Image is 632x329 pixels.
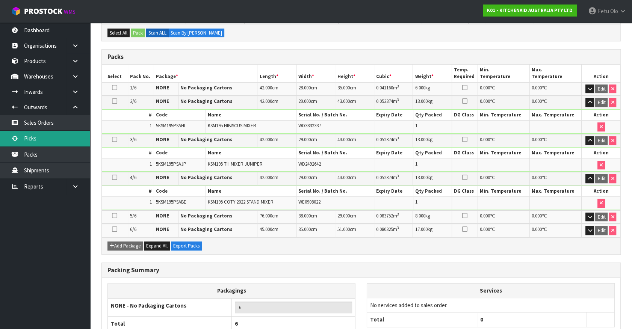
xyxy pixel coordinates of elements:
[156,174,169,181] strong: NONE
[413,210,452,223] td: kg
[532,85,542,91] span: 0.000
[107,267,615,274] h3: Packing Summary
[108,284,355,298] th: Packagings
[102,186,154,197] th: #
[298,213,311,219] span: 38.000
[374,110,413,121] th: Expiry Date
[296,65,335,82] th: Width
[581,65,620,82] th: Action
[480,213,490,219] span: 0.000
[107,241,143,251] button: Add Package
[413,224,452,237] td: kg
[337,98,349,104] span: 43.000
[582,148,621,158] th: Action
[130,136,136,143] span: 3/6
[156,122,185,129] span: 5KSM195PSAHI
[64,8,76,15] small: WMS
[376,174,393,181] span: 0.052374
[415,213,425,219] span: 8.000
[480,226,490,232] span: 0.000
[413,172,452,185] td: kg
[397,97,399,102] sup: 3
[107,53,615,60] h3: Packs
[532,174,542,181] span: 0.000
[180,213,232,219] strong: No Packaging Cartons
[146,29,169,38] label: Scan ALL
[259,85,272,91] span: 42.000
[154,148,206,158] th: Code
[156,199,186,205] span: 5KSM195PSABE
[335,224,374,237] td: cm
[156,85,169,91] strong: NONE
[374,172,413,185] td: m
[480,85,490,91] span: 0.000
[397,84,399,89] sup: 3
[130,85,136,91] span: 1/6
[376,98,393,104] span: 0.052374
[102,110,154,121] th: #
[24,6,62,16] span: ProStock
[150,122,152,129] span: 1
[530,110,582,121] th: Max. Temperature
[530,148,582,158] th: Max. Temperature
[130,226,136,232] span: 6/6
[128,65,154,82] th: Pack No.
[478,96,529,109] td: ℃
[532,226,542,232] span: 0.000
[595,85,608,94] button: Edit
[415,174,427,181] span: 13.000
[413,134,452,147] td: kg
[102,148,154,158] th: #
[529,224,581,237] td: ℃
[413,96,452,109] td: kg
[480,136,490,143] span: 0.000
[582,110,621,121] th: Action
[107,29,130,38] button: Select All
[452,148,478,158] th: DG Class
[595,213,608,222] button: Edit
[595,136,608,145] button: Edit
[480,174,490,181] span: 0.000
[478,134,529,147] td: ℃
[376,226,393,232] span: 0.080325
[171,241,202,251] button: Export Packs
[374,134,413,147] td: m
[337,174,349,181] span: 43.000
[208,161,263,167] span: KSM195 TH MIXER JUNIPER
[208,122,256,129] span: KSM195 HIBISCUS MIXER
[259,213,272,219] span: 76.000
[595,98,608,107] button: Edit
[413,186,452,197] th: Qty Packed
[413,65,452,82] th: Weight
[337,85,349,91] span: 35.000
[102,65,128,82] th: Select
[298,122,321,129] span: WD3832337
[298,98,311,104] span: 29.000
[610,8,618,15] span: Olo
[337,136,349,143] span: 43.000
[529,82,581,95] td: ℃
[298,174,311,181] span: 29.000
[478,186,530,197] th: Min. Temperature
[529,96,581,109] td: ℃
[130,98,136,104] span: 2/6
[130,213,136,219] span: 5/6
[452,186,478,197] th: DG Class
[598,8,609,15] span: Fetu
[415,98,427,104] span: 13.000
[529,134,581,147] td: ℃
[259,226,272,232] span: 45.000
[235,320,238,327] span: 6
[298,199,321,205] span: WE0908022
[532,98,542,104] span: 0.000
[296,96,335,109] td: cm
[296,186,374,197] th: Serial No. / Batch No.
[298,161,321,167] span: WD2492642
[367,312,477,327] th: Total
[415,226,427,232] span: 17.000
[131,29,145,38] button: Pack
[376,213,393,219] span: 0.083752
[156,226,169,232] strong: NONE
[376,136,393,143] span: 0.052374
[111,302,186,309] strong: NONE - No Packaging Cartons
